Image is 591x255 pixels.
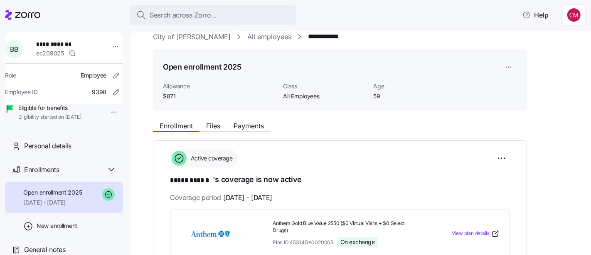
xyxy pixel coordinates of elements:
h1: Open enrollment 2025 [163,62,241,72]
span: ec209025 [36,49,64,57]
span: B B [10,46,18,52]
span: $871 [163,92,276,100]
span: Plan ID: 45334GA0020005 [273,239,333,246]
a: View plan details [452,230,500,238]
span: View plan details [452,230,490,237]
span: Files [206,122,220,129]
span: Role [5,71,16,80]
span: Eligibility started on [DATE] [18,114,81,121]
span: 59 [373,92,457,100]
span: 9398 [92,88,106,96]
span: New enrollment [37,222,77,230]
span: Search across Zorro... [150,10,217,20]
span: Personal details [24,141,71,151]
span: Anthem Gold Blue Value 2550 ($0 Virtual Visits + $0 Select Drugs) [273,220,418,234]
button: Help [516,7,555,23]
span: Enrollments [24,165,59,175]
span: Class [283,82,367,90]
span: Eligible for benefits [18,104,81,112]
span: Open enrollment 2025 [23,188,82,197]
button: Search across Zorro... [130,5,296,25]
a: City of [PERSON_NAME] [153,32,231,42]
span: Employee ID [5,88,38,96]
img: Anthem [180,224,240,243]
span: On exchange [340,238,375,246]
span: General notes [24,245,66,255]
img: c76f7742dad050c3772ef460a101715e [567,8,581,22]
span: Active coverage [188,154,233,162]
span: Payments [234,122,264,129]
h1: 's coverage is now active [170,174,510,186]
span: Enrollment [160,122,193,129]
span: All Employees [283,92,367,100]
span: Allowance [163,82,276,90]
span: Help [522,10,549,20]
span: [DATE] - [DATE] [223,192,272,203]
a: All employees [247,32,291,42]
span: Age [373,82,457,90]
span: Coverage period [170,192,272,203]
span: Employee [81,71,106,80]
span: [DATE] - [DATE] [23,198,82,207]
